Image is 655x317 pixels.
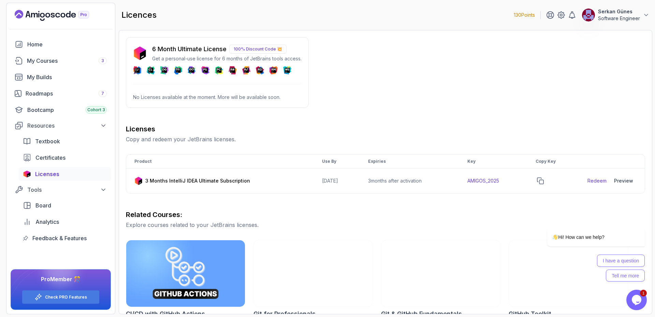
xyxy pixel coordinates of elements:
p: Serkan Günes [598,8,640,15]
img: Git & GitHub Fundamentals card [381,240,500,307]
img: jetbrains icon [23,171,31,177]
button: Check PRO Features [22,290,100,304]
span: 3 [101,58,104,63]
a: textbook [19,134,111,148]
a: Check PRO Features [45,294,87,300]
span: Board [35,201,51,210]
td: 3 months after activation [360,169,459,193]
a: feedback [19,231,111,245]
div: My Builds [27,73,107,81]
div: Roadmaps [26,89,107,98]
a: builds [11,70,111,84]
span: Textbook [35,137,60,145]
th: Key [459,155,527,169]
a: roadmaps [11,87,111,100]
img: jetbrains icon [133,46,147,60]
a: certificates [19,151,111,164]
img: CI/CD with GitHub Actions card [126,240,245,307]
a: Landing page [15,10,105,21]
a: analytics [19,215,111,229]
h3: Related Courses: [126,210,645,219]
h2: licences [121,10,157,20]
th: Product [126,155,314,169]
a: board [19,199,111,212]
div: Home [27,40,107,48]
p: 6 Month Ultimate License [152,44,227,54]
div: Resources [27,121,107,130]
div: Bootcamp [27,106,107,114]
button: user profile imageSerkan GünesSoftware Engineer [582,8,650,22]
p: 100% Discount Code 💥 [229,45,287,54]
button: Resources [11,119,111,132]
th: Use By [314,155,360,169]
div: My Courses [27,57,107,65]
p: No Licenses available at the moment. More will be available soon. [133,94,302,101]
p: Software Engineer [598,15,640,22]
a: licenses [19,167,111,181]
span: Licenses [35,170,59,178]
div: Tools [27,186,107,194]
th: Expiries [360,155,459,169]
p: Get a personal-use license for 6 months of JetBrains tools access. [152,55,302,62]
span: Analytics [35,218,59,226]
p: 130 Points [514,12,535,18]
p: Copy and redeem your JetBrains licenses. [126,135,645,143]
img: Git for Professionals card [254,240,373,307]
iframe: chat widget [626,290,648,310]
a: courses [11,54,111,68]
iframe: chat widget [525,174,648,286]
th: Copy Key [527,155,579,169]
img: user profile image [582,9,595,21]
td: [DATE] [314,169,360,193]
img: jetbrains icon [134,177,143,185]
a: bootcamp [11,103,111,117]
span: Cohort 3 [87,107,105,113]
span: Certificates [35,154,65,162]
p: Explore courses related to your JetBrains licenses. [126,221,645,229]
p: 3 Months IntelliJ IDEA Ultimate Subscription [145,177,250,184]
img: GitHub Toolkit card [509,240,628,307]
span: Feedback & Features [32,234,87,242]
span: 7 [101,91,104,96]
a: home [11,38,111,51]
td: AMIGOS_2025 [459,169,527,193]
h3: Licenses [126,124,645,134]
button: Tools [11,184,111,196]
